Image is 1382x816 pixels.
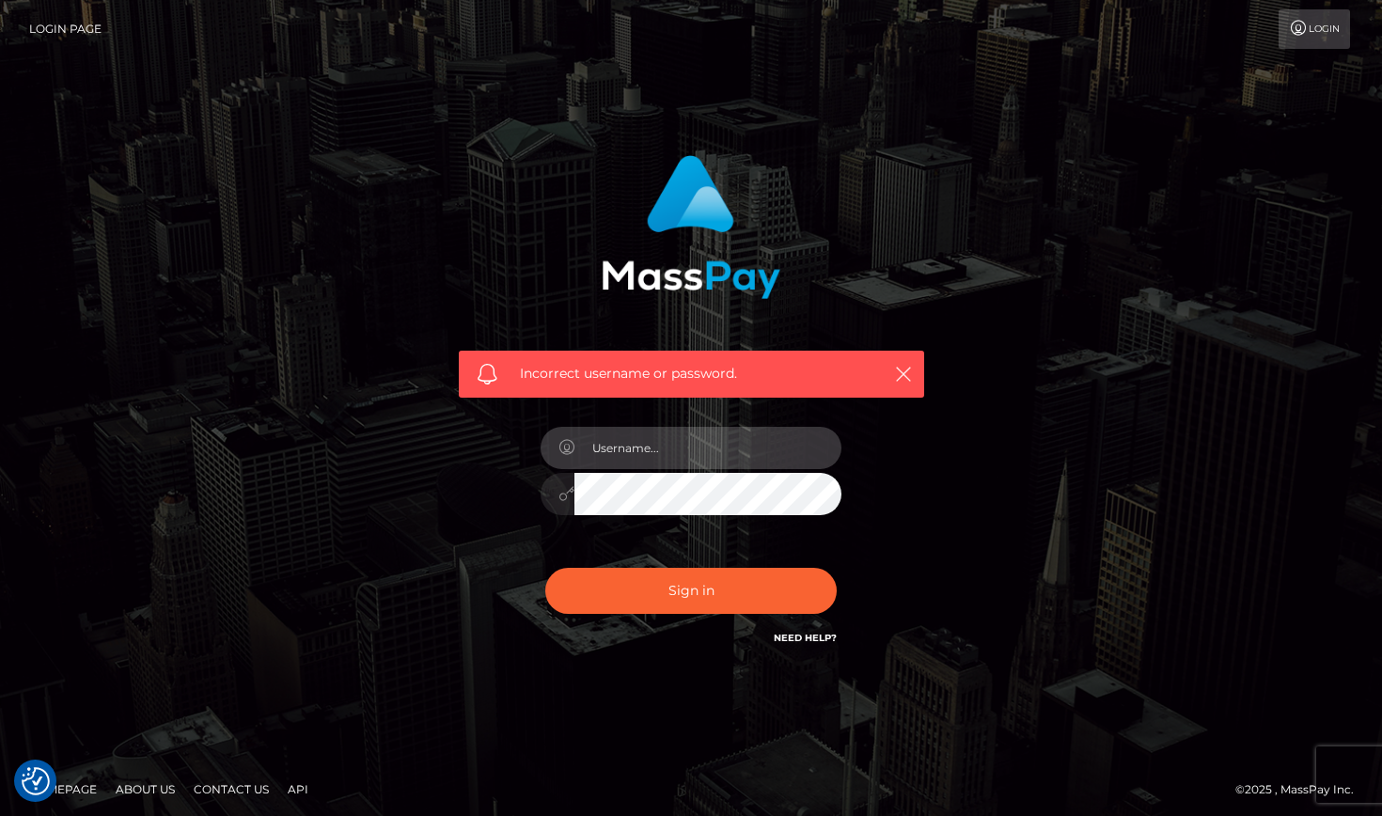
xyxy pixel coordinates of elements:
div: © 2025 , MassPay Inc. [1235,779,1368,800]
a: Need Help? [774,632,837,644]
a: Login Page [29,9,102,49]
input: Username... [574,427,841,469]
img: MassPay Login [602,155,780,299]
button: Sign in [545,568,837,614]
a: API [280,775,316,804]
a: Login [1279,9,1350,49]
button: Consent Preferences [22,767,50,795]
a: Contact Us [186,775,276,804]
span: Incorrect username or password. [520,364,863,384]
a: Homepage [21,775,104,804]
img: Revisit consent button [22,767,50,795]
a: About Us [108,775,182,804]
